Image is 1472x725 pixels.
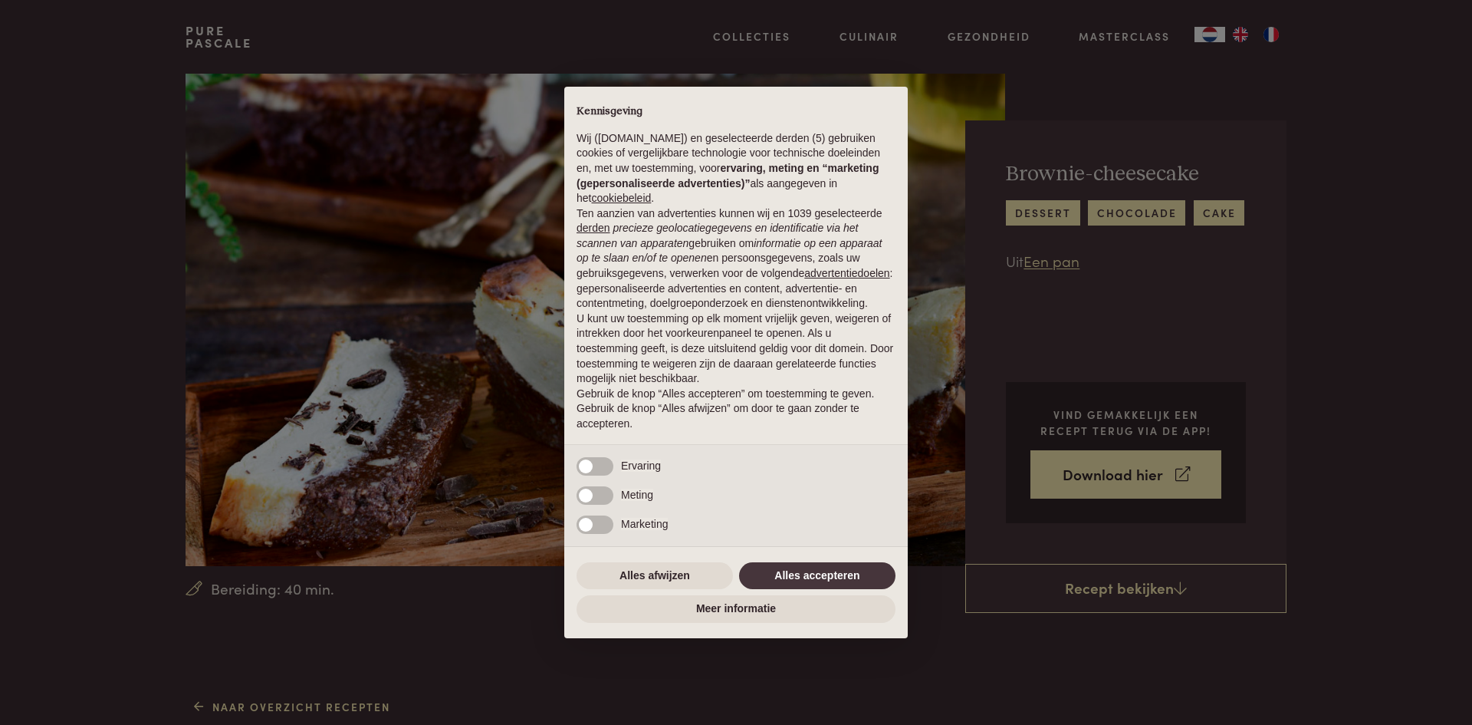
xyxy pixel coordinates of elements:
button: Alles accepteren [739,562,895,590]
p: Wij ([DOMAIN_NAME]) en geselecteerde derden (5) gebruiken cookies of vergelijkbare technologie vo... [577,131,895,206]
span: Marketing [621,518,668,530]
button: derden [577,221,610,236]
button: Meer informatie [577,595,895,623]
em: informatie op een apparaat op te slaan en/of te openen [577,237,882,265]
h2: Kennisgeving [577,105,895,119]
span: Meting [621,489,653,501]
p: Ten aanzien van advertenties kunnen wij en 1039 geselecteerde gebruiken om en persoonsgegevens, z... [577,206,895,311]
p: U kunt uw toestemming op elk moment vrijelijk geven, weigeren of intrekken door het voorkeurenpan... [577,311,895,387]
a: cookiebeleid [591,192,651,204]
strong: ervaring, meting en “marketing (gepersonaliseerde advertenties)” [577,162,879,189]
button: advertentiedoelen [804,266,889,282]
p: Gebruik de knop “Alles accepteren” om toestemming te geven. Gebruik de knop “Alles afwijzen” om d... [577,387,895,432]
button: Alles afwijzen [577,562,733,590]
em: precieze geolocatiegegevens en identificatie via het scannen van apparaten [577,222,858,249]
span: Ervaring [621,460,661,472]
